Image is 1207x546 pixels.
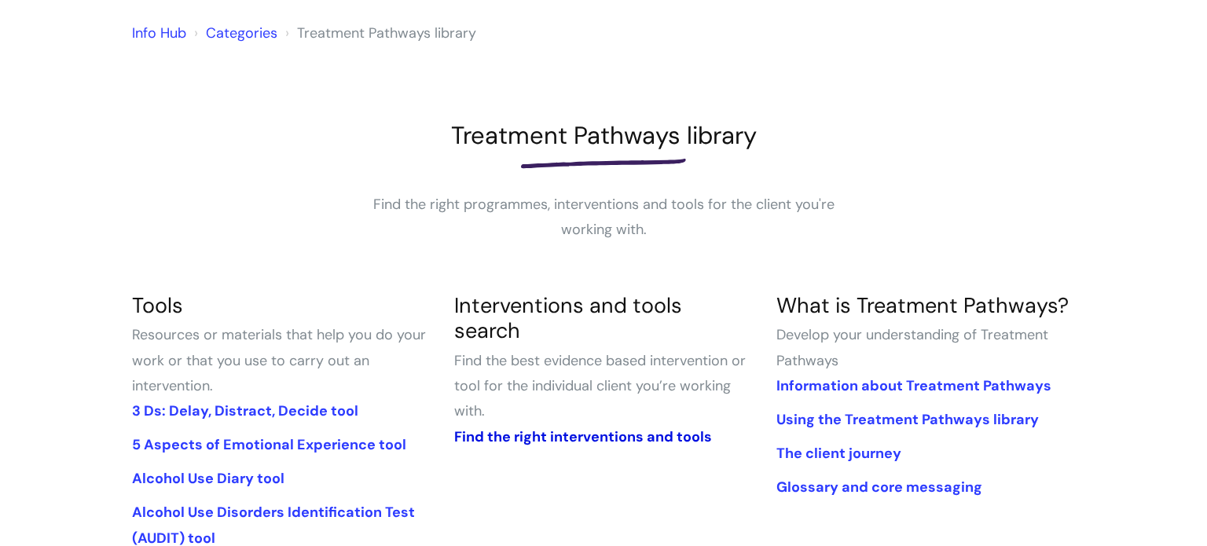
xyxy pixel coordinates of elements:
[776,444,901,463] a: The client journey
[132,24,186,42] a: Info Hub
[132,401,358,420] a: 3 Ds: Delay, Distract, Decide tool
[190,20,277,46] li: Solution home
[132,121,1075,150] h1: Treatment Pathways library
[776,291,1069,319] a: What is Treatment Pathways?
[132,325,426,395] span: Resources or materials that help you do your work or that you use to carry out an intervention.
[776,376,1051,395] a: Information about Treatment Pathways
[368,192,839,243] p: Find the right programmes, interventions and tools for the client you're working with.
[776,325,1048,369] span: Develop your understanding of Treatment Pathways
[454,427,712,446] a: Find the right interventions and tools
[776,410,1039,429] a: Using the Treatment Pathways library
[454,351,746,421] span: Find the best evidence based intervention or tool for the individual client you’re working with.
[281,20,476,46] li: Treatment Pathways library
[776,478,982,497] a: Glossary and core messaging
[132,435,406,454] a: 5 Aspects of Emotional Experience tool
[206,24,277,42] a: Categories
[132,291,183,319] a: Tools
[454,291,682,344] a: Interventions and tools search
[132,469,284,488] a: Alcohol Use Diary tool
